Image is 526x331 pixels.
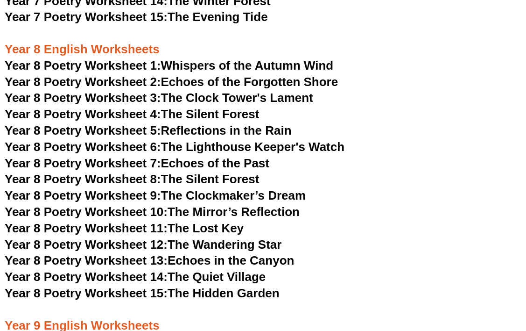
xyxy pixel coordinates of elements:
a: Year 8 Poetry Worksheet 7:Echoes of the Past [5,156,269,170]
a: Year 8 Poetry Worksheet 10:The Mirror’s Reflection [5,205,300,219]
a: Year 8 Poetry Worksheet 5:Reflections in the Rain [5,123,292,137]
span: Year 8 Poetry Worksheet 11: [5,221,168,235]
span: Year 8 Poetry Worksheet 6: [5,140,161,154]
a: Year 8 Poetry Worksheet 3:The Clock Tower's Lament [5,91,313,105]
a: Year 8 Poetry Worksheet 8:The Silent Forest [5,172,259,186]
span: Year 8 Poetry Worksheet 7: [5,156,161,170]
a: Year 7 Poetry Worksheet 15:The Evening Tide [5,10,268,24]
span: Year 8 Poetry Worksheet 10: [5,205,168,219]
a: Year 8 Poetry Worksheet 14:The Quiet Village [5,270,266,284]
span: Year 8 Poetry Worksheet 14: [5,270,168,284]
iframe: Chat Widget [479,286,526,331]
a: Year 8 Poetry Worksheet 15:The Hidden Garden [5,286,280,300]
span: Year 8 Poetry Worksheet 9: [5,188,161,202]
a: Year 8 Poetry Worksheet 1:Whispers of the Autumn Wind [5,58,333,72]
span: Year 8 Poetry Worksheet 13: [5,253,168,267]
span: Year 8 Poetry Worksheet 3: [5,91,161,105]
span: Year 8 Poetry Worksheet 15: [5,286,168,300]
a: Year 8 Poetry Worksheet 2:Echoes of the Forgotten Shore [5,75,338,89]
span: Year 8 Poetry Worksheet 4: [5,107,161,121]
span: Year 7 Poetry Worksheet 15: [5,10,168,24]
a: Year 8 Poetry Worksheet 9:The Clockmaker’s Dream [5,188,306,202]
span: Year 8 Poetry Worksheet 1: [5,58,161,72]
span: Year 8 Poetry Worksheet 2: [5,75,161,89]
a: Year 8 Poetry Worksheet 4:The Silent Forest [5,107,259,121]
span: Year 8 Poetry Worksheet 12: [5,237,168,252]
a: Year 8 Poetry Worksheet 11:The Lost Key [5,221,244,235]
a: Year 8 Poetry Worksheet 12:The Wandering Star [5,237,282,252]
h3: Year 8 English Worksheets [5,26,521,58]
a: Year 8 Poetry Worksheet 13:Echoes in the Canyon [5,253,295,267]
span: Year 8 Poetry Worksheet 8: [5,172,161,186]
a: Year 8 Poetry Worksheet 6:The Lighthouse Keeper's Watch [5,140,344,154]
span: Year 8 Poetry Worksheet 5: [5,123,161,137]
